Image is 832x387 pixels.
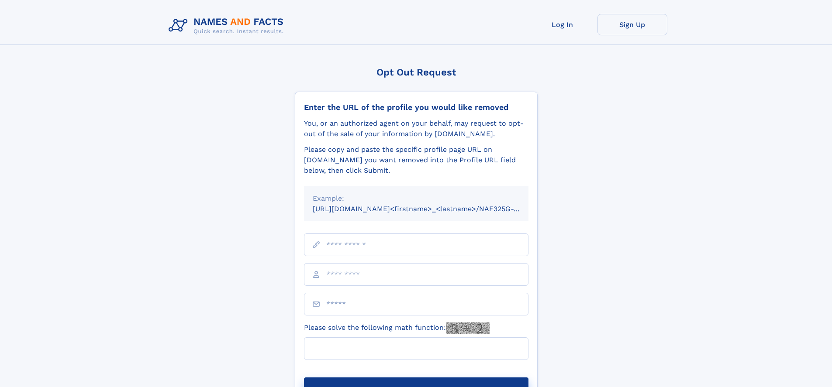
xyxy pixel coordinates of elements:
[304,118,528,139] div: You, or an authorized agent on your behalf, may request to opt-out of the sale of your informatio...
[304,103,528,112] div: Enter the URL of the profile you would like removed
[313,193,520,204] div: Example:
[313,205,545,213] small: [URL][DOMAIN_NAME]<firstname>_<lastname>/NAF325G-xxxxxxxx
[165,14,291,38] img: Logo Names and Facts
[528,14,597,35] a: Log In
[597,14,667,35] a: Sign Up
[295,67,538,78] div: Opt Out Request
[304,322,490,334] label: Please solve the following math function:
[304,144,528,176] div: Please copy and paste the specific profile page URL on [DOMAIN_NAME] you want removed into the Pr...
